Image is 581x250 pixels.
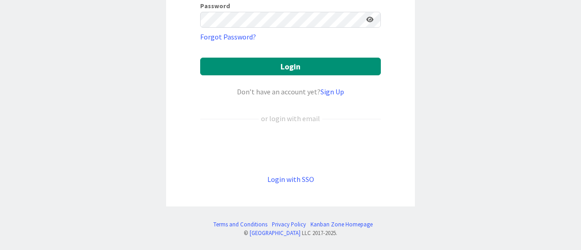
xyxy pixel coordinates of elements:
div: Don’t have an account yet? [200,86,381,97]
a: Terms and Conditions [213,220,267,229]
iframe: Sign in with Google Button [196,139,385,159]
a: Forgot Password? [200,31,256,42]
a: [GEOGRAPHIC_DATA] [250,229,300,236]
a: Login with SSO [267,175,314,184]
div: © LLC 2017- 2025 . [209,229,373,237]
a: Kanban Zone Homepage [310,220,373,229]
a: Sign Up [320,87,344,96]
button: Login [200,58,381,75]
label: Password [200,3,230,9]
div: or login with email [259,113,322,124]
a: Privacy Policy [272,220,306,229]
